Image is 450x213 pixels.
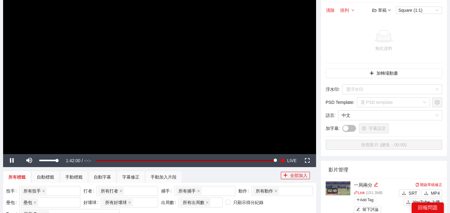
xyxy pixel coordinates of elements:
div: 手動標籤 [65,174,83,180]
button: setting字幕設定 [359,123,389,133]
div: 自動標籤 [37,174,54,180]
span: LIVE [287,154,296,167]
span: 所有好壞球 [102,199,133,206]
span: close [128,201,131,204]
button: Mute [20,154,38,167]
span: 壘包 [24,199,32,206]
div: 自動字幕 [94,174,111,180]
button: 排列down [340,7,355,14]
span: MP4 [431,190,440,197]
span: plus [356,198,360,202]
span: close [119,189,122,193]
span: copy [415,183,419,187]
span: close [206,201,209,204]
span: edit [374,182,378,187]
div: 所有標籤 [8,174,26,180]
span: upload [406,200,410,205]
button: Pause [3,154,20,167]
span: 所有出局數 [180,199,210,206]
span: YouTube 上傳 [413,199,440,206]
span: 所有好壞球 [105,199,127,206]
a: linkLink [354,191,365,195]
span: close [33,201,36,204]
span: 所有出局數 [183,199,204,206]
button: plus加轉場動畫 [326,68,442,78]
span: Add Tag [354,197,376,203]
div: 字幕修正 [122,174,139,180]
span: 語言 : [326,112,336,119]
span: edit [356,207,360,212]
label: 捕手 [161,186,174,196]
span: close [42,189,45,193]
div: 無此資料 [328,45,440,52]
span: Square (1:1) [398,7,440,14]
button: Fullscreen [299,154,316,167]
div: Progress Bar [96,160,275,161]
span: link [354,191,358,195]
button: plus全部加入 [281,172,310,179]
span: 只顯示得分紀錄 [231,199,266,206]
span: close [274,189,277,193]
div: 影片管理 [328,161,439,179]
span: plus [370,71,374,76]
label: 打者 [84,186,96,196]
span: down [351,9,354,12]
button: 清除 [326,7,335,14]
label: 好壞球 [84,197,101,207]
button: setting [432,97,442,107]
span: download [424,191,428,196]
span: / [82,158,83,163]
div: 編輯 [374,181,378,189]
span: -:-:- [84,158,91,163]
span: close [197,189,200,193]
span: 所有投手 [24,188,41,194]
button: downloadSRT [399,189,420,197]
button: Seek to live, currently playing live [278,154,298,167]
button: downloadMP4 [422,189,442,197]
div: 02:40 [327,188,338,193]
span: plus [283,173,288,178]
span: download [402,191,406,196]
span: 所有打者 [101,188,118,194]
span: 加字幕 : [326,125,340,132]
div: 草稿 [372,7,391,14]
span: 所有動作 [253,187,279,195]
button: 快剪影片 (總長：00:00) [326,140,442,150]
div: 回報問題 [412,202,444,213]
a: 開啟草稿修正 [415,183,442,187]
span: folder-open [372,8,377,12]
p: | 151.3 MB [354,190,397,196]
label: 壘包 [6,197,19,207]
div: 手動加入片段 [151,174,177,180]
span: 1:42:00 [66,158,80,163]
span: down [388,9,391,12]
label: 動作 [238,186,251,196]
span: 所有動作 [256,188,273,194]
label: 投手 [6,186,19,196]
span: PSD Template : [326,99,354,106]
label: 出局數 [161,197,178,207]
span: 浮水印 : [326,86,340,93]
span: SRT [409,190,417,197]
img: 560553e2-73c7-4d3d-97f4-6c624f8ce777.jpg [326,181,350,195]
span: 中文 [342,111,439,120]
div: Volume Level [39,160,57,161]
div: 一局兩分 [354,181,397,189]
span: 所有捕手 [178,188,196,194]
button: uploadYouTube 上傳 [404,198,442,206]
span: 壘包 [21,199,38,206]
